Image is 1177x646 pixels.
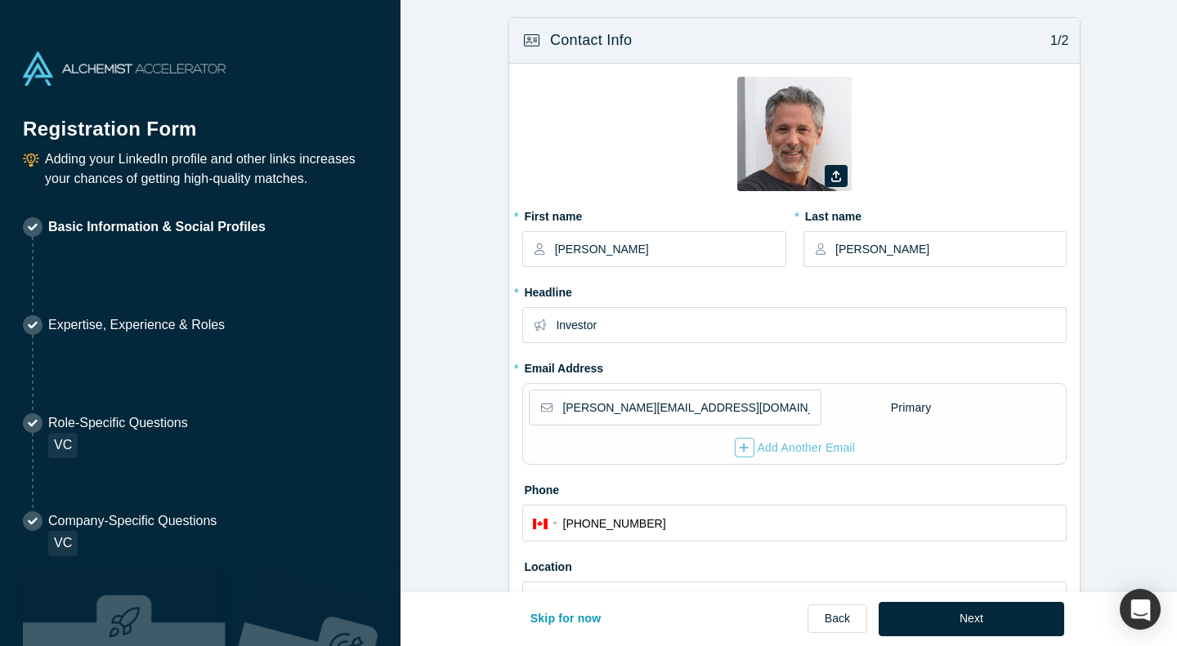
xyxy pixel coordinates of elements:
[522,476,1067,499] label: Phone
[808,604,867,633] a: Back
[48,511,217,531] p: Company-Specific Questions
[48,315,225,335] p: Expertise, Experience & Roles
[737,77,852,191] img: Profile user default
[48,433,78,458] div: VC
[48,413,188,433] p: Role-Specific Questions
[522,203,785,225] label: First name
[734,437,857,458] button: Add Another Email
[23,51,226,86] img: Alchemist Accelerator Logo
[23,97,378,144] h1: Registration Form
[45,149,378,189] p: Adding your LinkedIn profile and other links increases your chances of getting high-quality matches.
[513,602,619,636] button: Skip for now
[803,203,1067,225] label: Last name
[522,278,1067,301] label: Headline
[48,531,78,556] div: VC
[735,438,856,457] div: Add Another Email
[48,217,266,237] p: Basic Information & Social Profiles
[556,308,1065,342] input: Partner, CEO
[522,553,1067,576] label: Location
[890,394,933,422] div: Primary
[1042,31,1069,51] p: 1/2
[522,354,603,377] label: Email Address
[550,29,632,51] h3: Contact Info
[879,602,1064,636] button: Next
